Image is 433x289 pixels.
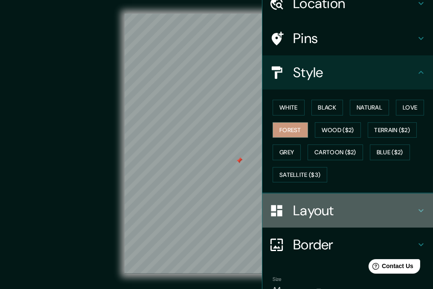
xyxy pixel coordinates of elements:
button: Wood ($2) [315,122,361,138]
h4: Layout [293,202,416,219]
canvas: Map [125,14,308,274]
div: Pins [262,21,433,55]
h4: Border [293,236,416,253]
button: Natural [350,100,389,116]
iframe: Help widget launcher [357,256,424,280]
h4: Pins [293,30,416,47]
button: Grey [273,144,301,160]
button: Blue ($2) [370,144,410,160]
h4: Style [293,64,416,81]
button: Forest [273,122,308,138]
div: Layout [262,194,433,228]
button: Love [396,100,424,116]
label: Size [273,276,282,283]
button: Satellite ($3) [273,167,327,183]
button: Terrain ($2) [368,122,417,138]
div: Style [262,55,433,90]
button: Black [311,100,343,116]
button: White [273,100,305,116]
button: Cartoon ($2) [308,144,363,160]
div: Border [262,228,433,262]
